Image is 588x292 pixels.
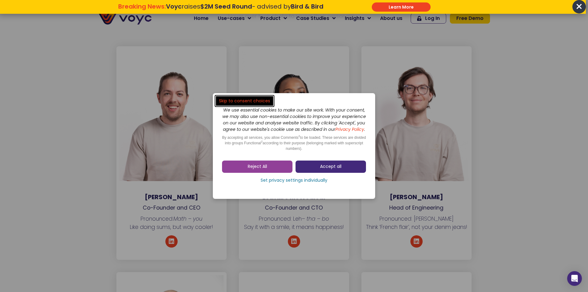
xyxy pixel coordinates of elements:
[261,140,262,143] sup: 2
[216,96,273,106] a: Skip to consent choices
[320,164,341,170] span: Accept all
[299,135,300,138] sup: 2
[222,161,292,173] a: Reject All
[248,164,267,170] span: Reject All
[222,135,366,151] span: By accepting all services, you allow Comments to be loaded. These services are divided into group...
[222,107,366,132] i: We use essential cookies to make our site work. With your consent, we may also use non-essential ...
[261,177,327,184] span: Set privacy settings individually
[222,176,366,185] a: Set privacy settings individually
[296,161,366,173] a: Accept all
[335,126,364,132] a: Privacy Policy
